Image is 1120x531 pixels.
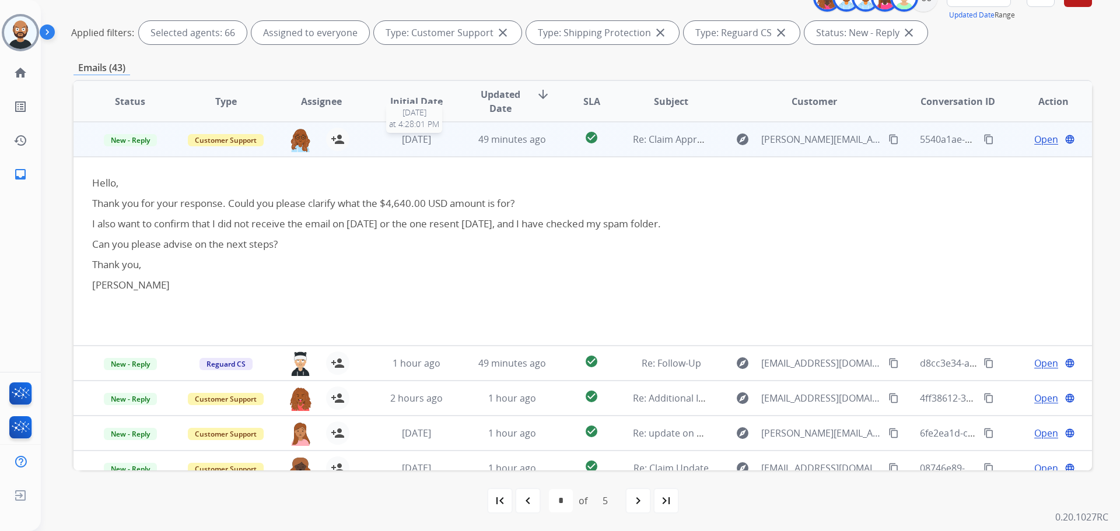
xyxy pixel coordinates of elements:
[761,461,881,475] span: [EMAIL_ADDRESS][DOMAIN_NAME]
[390,392,443,405] span: 2 hours ago
[949,10,1015,20] span: Range
[115,94,145,108] span: Status
[804,21,928,44] div: Status: New - Reply
[331,391,345,405] mat-icon: person_add
[920,462,1095,474] span: 08746e89-52fa-4405-9366-39e80f66a850
[949,10,995,20] button: Updated Date
[521,494,535,508] mat-icon: navigate_before
[488,462,536,474] span: 1 hour ago
[1065,134,1075,145] mat-icon: language
[1065,358,1075,368] mat-icon: language
[478,133,546,146] span: 49 minutes ago
[1065,428,1075,438] mat-icon: language
[996,81,1092,122] th: Action
[888,393,899,403] mat-icon: content_copy
[1034,391,1058,405] span: Open
[289,386,312,411] img: agent-avatar
[583,94,600,108] span: SLA
[289,421,312,446] img: agent-avatar
[653,26,667,40] mat-icon: close
[104,463,157,475] span: New - Reply
[402,427,431,439] span: [DATE]
[631,494,645,508] mat-icon: navigate_next
[684,21,800,44] div: Type: Reguard CS
[331,426,345,440] mat-icon: person_add
[251,21,369,44] div: Assigned to everyone
[188,134,264,146] span: Customer Support
[92,278,170,291] font: [PERSON_NAME]
[289,456,312,481] img: agent-avatar
[792,94,837,108] span: Customer
[331,356,345,370] mat-icon: person_add
[1055,510,1108,524] p: 0.20.1027RC
[104,393,157,405] span: New - Reply
[984,428,994,438] mat-icon: content_copy
[633,392,748,405] span: Re: Additional Information
[92,258,141,271] font: Thank you,
[761,356,881,370] span: [EMAIL_ADDRESS][DOMAIN_NAME]
[984,463,994,473] mat-icon: content_copy
[402,133,431,146] span: [DATE]
[1065,463,1075,473] mat-icon: language
[888,463,899,473] mat-icon: content_copy
[104,134,157,146] span: New - Reply
[902,26,916,40] mat-icon: close
[984,358,994,368] mat-icon: content_copy
[761,132,881,146] span: [PERSON_NAME][EMAIL_ADDRESS][PERSON_NAME][DOMAIN_NAME]
[393,357,440,370] span: 1 hour ago
[888,358,899,368] mat-icon: content_copy
[402,462,431,474] span: [DATE]
[474,87,527,115] span: Updated Date
[139,21,247,44] div: Selected agents: 66
[13,100,27,114] mat-icon: list_alt
[188,463,264,475] span: Customer Support
[92,196,514,210] font: Thank you for your response. Could you please clarify what the $4,640.00 USD amount is for?
[92,217,661,230] font: I also want to confirm that I did not receive the email on [DATE] or the one resent [DATE], and I...
[526,21,679,44] div: Type: Shipping Protection
[73,61,130,75] p: Emails (43)
[496,26,510,40] mat-icon: close
[389,118,439,130] span: at 4:28:01 PM
[13,167,27,181] mat-icon: inbox
[301,94,342,108] span: Assignee
[13,133,27,147] mat-icon: history
[736,132,750,146] mat-icon: explore
[488,427,536,439] span: 1 hour ago
[888,134,899,145] mat-icon: content_copy
[584,459,598,473] mat-icon: check_circle
[13,66,27,80] mat-icon: home
[736,356,750,370] mat-icon: explore
[104,358,157,370] span: New - Reply
[390,94,443,108] span: Initial Date
[921,94,995,108] span: Conversation ID
[761,426,881,440] span: [PERSON_NAME][EMAIL_ADDRESS][DOMAIN_NAME]
[71,26,134,40] p: Applied filters:
[736,426,750,440] mat-icon: explore
[289,351,312,376] img: agent-avatar
[536,87,550,101] mat-icon: arrow_downward
[633,133,719,146] span: Re: Claim Approved
[920,357,1098,370] span: d8cc3e34-a54e-48cd-9897-3e8c97b725c0
[736,461,750,475] mat-icon: explore
[984,134,994,145] mat-icon: content_copy
[1034,356,1058,370] span: Open
[1034,132,1058,146] span: Open
[374,21,521,44] div: Type: Customer Support
[1034,426,1058,440] span: Open
[920,427,1088,439] span: 6fe2ea1d-c33a-4e30-8df8-5ef5a6cf30af
[920,392,1096,405] span: 4ff38612-3ab1-4259-8c41-ad1841b4c239
[642,357,701,370] span: Re: Follow-Up
[493,494,507,508] mat-icon: first_page
[199,358,253,370] span: Reguard CS
[188,393,264,405] span: Customer Support
[659,494,673,508] mat-icon: last_page
[488,392,536,405] span: 1 hour ago
[633,427,752,439] span: Re: update on depot order.
[579,494,587,508] div: of
[761,391,881,405] span: [EMAIL_ADDRESS][DOMAIN_NAME]
[4,16,37,49] img: avatar
[478,357,546,370] span: 49 minutes ago
[331,461,345,475] mat-icon: person_add
[1034,461,1058,475] span: Open
[104,428,157,440] span: New - Reply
